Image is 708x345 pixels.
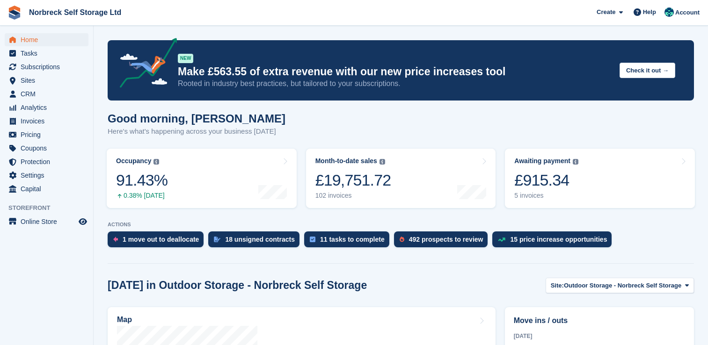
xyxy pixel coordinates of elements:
[108,112,285,125] h1: Good morning, [PERSON_NAME]
[178,79,612,89] p: Rooted in industry best practices, but tailored to your subscriptions.
[208,231,304,252] a: 18 unsigned contracts
[5,128,88,141] a: menu
[5,215,88,228] a: menu
[315,192,391,200] div: 102 invoices
[25,5,125,20] a: Norbreck Self Storage Ltd
[21,60,77,73] span: Subscriptions
[8,203,93,213] span: Storefront
[116,192,168,200] div: 0.38% [DATE]
[21,101,77,114] span: Analytics
[315,157,377,165] div: Month-to-date sales
[7,6,22,20] img: stora-icon-8386f47178a22dfd0bd8f6a31ec36ba5ce8667c1dd55bd0f319d3a0aa187defe.svg
[21,33,77,46] span: Home
[77,216,88,227] a: Preview store
[21,155,77,168] span: Protection
[214,237,220,242] img: contract_signature_icon-13c848040528278c33f63329250d36e43548de30e8caae1d1a13099fd9432cc5.svg
[5,101,88,114] a: menu
[394,231,493,252] a: 492 prospects to review
[643,7,656,17] span: Help
[5,33,88,46] a: menu
[492,231,616,252] a: 15 price increase opportunities
[510,236,607,243] div: 15 price increase opportunities
[514,171,578,190] div: £915.34
[310,237,315,242] img: task-75834270c22a3079a89374b754ae025e5fb1db73e45f91037f5363f120a921f8.svg
[620,63,675,78] button: Check it out →
[5,142,88,155] a: menu
[320,236,385,243] div: 11 tasks to complete
[5,155,88,168] a: menu
[21,74,77,87] span: Sites
[5,182,88,195] a: menu
[400,237,404,242] img: prospect-51fa495bee0391a8d652442698ab0144808aea92771e9ea1ae160a38d050c398.svg
[551,281,564,290] span: Site:
[514,192,578,200] div: 5 invoices
[21,142,77,155] span: Coupons
[21,128,77,141] span: Pricing
[546,278,694,293] button: Site: Outdoor Storage - Norbreck Self Storage
[116,157,151,165] div: Occupancy
[112,38,177,91] img: price-adjustments-announcement-icon-8257ccfd72463d97f412b2fc003d46551f7dbcb40ab6d574587a9cd5c0d94...
[409,236,483,243] div: 492 prospects to review
[498,237,505,242] img: price_increase_opportunities-93ffe204e8149a01c8c9dc8f82e8f89637d9d84a8eef4429ea346261dce0b2c0.svg
[21,182,77,195] span: Capital
[564,281,681,290] span: Outdoor Storage - Norbreck Self Storage
[113,237,118,242] img: move_outs_to_deallocate_icon-f764333ba52eb49d3ac5e1228854f67142a1ed5810a6f6cc68b1a99e826820c5.svg
[117,316,132,324] h2: Map
[116,171,168,190] div: 91.43%
[5,87,88,101] a: menu
[123,236,199,243] div: 1 move out to deallocate
[514,332,685,340] div: [DATE]
[108,126,285,137] p: Here's what's happening across your business [DATE]
[597,7,615,17] span: Create
[108,279,367,292] h2: [DATE] in Outdoor Storage - Norbreck Self Storage
[5,115,88,128] a: menu
[21,87,77,101] span: CRM
[5,47,88,60] a: menu
[664,7,674,17] img: Sally King
[178,54,193,63] div: NEW
[178,65,612,79] p: Make £563.55 of extra revenue with our new price increases tool
[108,222,694,228] p: ACTIONS
[306,149,496,208] a: Month-to-date sales £19,751.72 102 invoices
[225,236,295,243] div: 18 unsigned contracts
[315,171,391,190] div: £19,751.72
[380,159,385,165] img: icon-info-grey-7440780725fd019a000dd9b08b2336e03edf1995a4989e88bcd33f0948082b44.svg
[514,315,685,326] h2: Move ins / outs
[304,231,394,252] a: 11 tasks to complete
[21,115,77,128] span: Invoices
[107,149,297,208] a: Occupancy 91.43% 0.38% [DATE]
[21,215,77,228] span: Online Store
[573,159,578,165] img: icon-info-grey-7440780725fd019a000dd9b08b2336e03edf1995a4989e88bcd33f0948082b44.svg
[5,169,88,182] a: menu
[675,8,700,17] span: Account
[505,149,695,208] a: Awaiting payment £915.34 5 invoices
[21,169,77,182] span: Settings
[5,74,88,87] a: menu
[21,47,77,60] span: Tasks
[108,231,208,252] a: 1 move out to deallocate
[5,60,88,73] a: menu
[514,157,570,165] div: Awaiting payment
[153,159,159,165] img: icon-info-grey-7440780725fd019a000dd9b08b2336e03edf1995a4989e88bcd33f0948082b44.svg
